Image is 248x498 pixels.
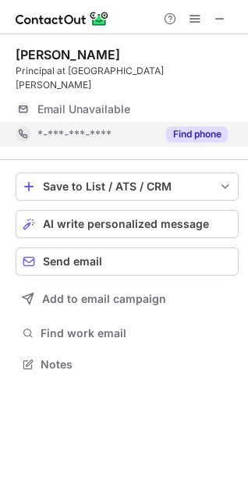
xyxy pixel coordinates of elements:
img: ContactOut v5.3.10 [16,9,109,28]
button: save-profile-one-click [16,173,239,201]
span: Send email [43,255,102,268]
div: Principal at [GEOGRAPHIC_DATA][PERSON_NAME] [16,64,239,92]
div: Save to List / ATS / CRM [43,180,211,193]
button: Send email [16,247,239,276]
span: Email Unavailable [37,102,130,116]
div: [PERSON_NAME] [16,47,120,62]
button: Add to email campaign [16,285,239,313]
span: AI write personalized message [43,218,209,230]
button: AI write personalized message [16,210,239,238]
button: Find work email [16,322,239,344]
button: Notes [16,354,239,375]
button: Reveal Button [166,126,228,142]
span: Find work email [41,326,232,340]
span: Add to email campaign [42,293,166,305]
span: Notes [41,357,232,372]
